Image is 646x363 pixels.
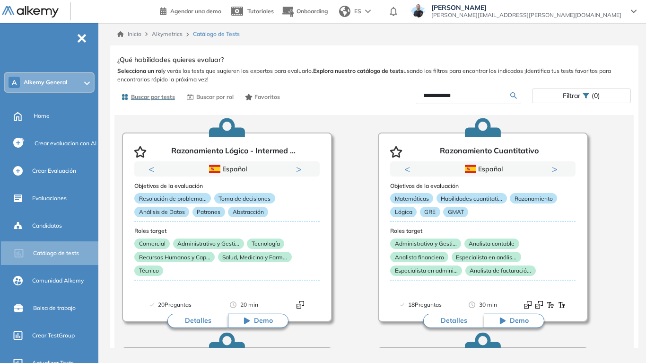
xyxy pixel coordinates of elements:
[464,238,519,248] p: Analista contable
[354,7,361,16] span: ES
[297,301,304,309] img: Format test logo
[465,165,476,173] img: ESP
[167,314,228,328] button: Detalles
[440,146,539,158] p: Razonamiento Cuantitativo
[339,6,350,17] img: world
[247,8,274,15] span: Tutoriales
[168,164,286,174] div: Español
[390,265,462,275] p: Especialista en admini...
[214,193,275,204] p: Toma de decisiones
[431,4,621,11] span: [PERSON_NAME]
[390,182,576,189] h3: Objetivos de la evaluación
[390,193,433,204] p: Matemáticas
[209,165,220,173] img: ESP
[117,55,224,65] span: ¿Qué habilidades quieres evaluar?
[117,30,141,38] a: Inicio
[33,249,79,257] span: Catálogo de tests
[423,314,484,328] button: Detalles
[131,93,175,101] span: Buscar por tests
[404,164,414,174] button: Previous
[34,112,50,120] span: Home
[158,300,192,310] span: 20 Preguntas
[160,5,221,16] a: Agendar una demo
[552,164,561,174] button: Next
[216,177,227,178] button: 1
[193,30,240,38] span: Catálogo de Tests
[152,30,183,37] span: Alkymetrics
[313,67,403,74] b: Explora nuestro catálogo de tests
[117,89,179,105] button: Buscar por tests
[487,177,494,178] button: 2
[547,301,554,309] img: Format test logo
[134,206,189,217] p: Análisis de Datos
[465,265,536,275] p: Analista de facturació...
[365,9,371,13] img: arrow
[254,316,273,326] span: Demo
[148,164,158,174] button: Previous
[420,206,440,217] p: GRE
[443,206,468,217] p: GMAT
[35,139,96,148] span: Crear evaluacion con AI
[254,93,280,101] span: Favoritos
[134,193,211,204] p: Resolución de problema...
[390,238,461,248] p: Administrativo y Gesti...
[218,252,292,262] p: Salud, Medicina y Farm...
[134,228,320,234] h3: Roles target
[12,79,17,86] span: A
[535,301,543,309] img: Format test logo
[32,331,75,340] span: Crear TestGroup
[390,252,448,262] p: Analista financiero
[117,67,163,74] b: Selecciona un rol
[558,301,566,309] img: Format test logo
[296,164,306,174] button: Next
[592,89,600,103] span: (0)
[171,146,296,158] p: Razonamiento Lógico - Intermed ...
[134,265,163,275] p: Técnico
[2,6,59,18] img: Logo
[247,238,284,248] p: Tecnología
[170,8,221,15] span: Agendar una demo
[134,252,215,262] p: Recursos Humanos y Cap...
[471,177,483,178] button: 1
[117,67,631,84] span: y verás los tests que sugieren los expertos para evaluarlo. usando los filtros para encontrar los...
[390,228,576,234] h3: Roles target
[32,221,62,230] span: Candidatos
[281,1,328,22] button: Onboarding
[24,79,67,86] span: Alkemy General
[479,300,497,310] span: 30 min
[32,194,67,203] span: Evaluaciones
[134,238,170,248] p: Comercial
[297,8,328,15] span: Onboarding
[134,182,320,189] h3: Objetivos de la evaluación
[524,301,532,309] img: Format test logo
[196,93,234,101] span: Buscar por rol
[390,206,417,217] p: Lógica
[408,300,442,310] span: 18 Preguntas
[228,314,288,328] button: Demo
[240,300,258,310] span: 20 min
[563,89,580,103] span: Filtrar
[241,89,284,105] button: Favoritos
[173,238,244,248] p: Administrativo y Gesti...
[431,11,621,19] span: [PERSON_NAME][EMAIL_ADDRESS][PERSON_NAME][DOMAIN_NAME]
[33,304,76,312] span: Bolsa de trabajo
[183,89,237,105] button: Buscar por rol
[484,314,544,328] button: Demo
[228,206,268,217] p: Abstracción
[510,193,557,204] p: Razonamiento
[231,177,238,178] button: 2
[32,167,76,175] span: Crear Evaluación
[32,276,84,285] span: Comunidad Alkemy
[436,193,507,204] p: Habilidades cuantitati...
[510,316,529,326] span: Demo
[452,252,521,262] p: Especialista en anális...
[424,164,542,174] div: Español
[192,206,225,217] p: Patrones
